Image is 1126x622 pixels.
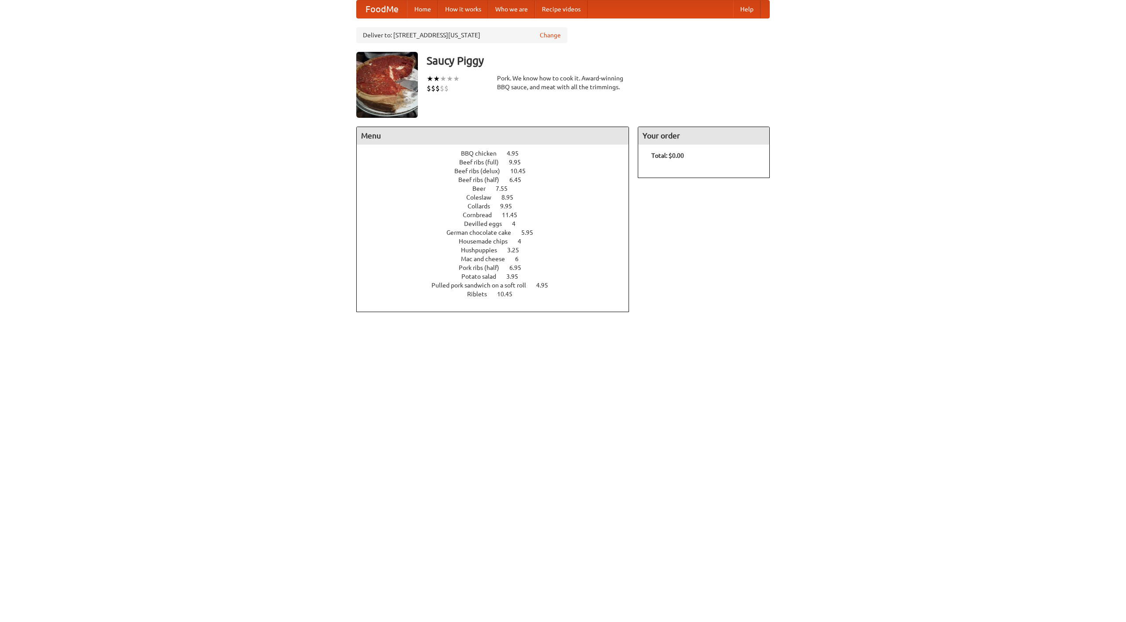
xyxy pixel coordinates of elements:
span: 10.45 [497,291,521,298]
li: $ [431,84,435,93]
a: Pork ribs (half) 6.95 [459,264,537,271]
a: Recipe videos [535,0,588,18]
a: Devilled eggs 4 [464,220,532,227]
li: $ [440,84,444,93]
a: Beer 7.55 [472,185,524,192]
h4: Your order [638,127,769,145]
span: German chocolate cake [446,229,520,236]
span: Collards [468,203,499,210]
a: Coleslaw 8.95 [466,194,530,201]
span: Beef ribs (half) [458,176,508,183]
span: Devilled eggs [464,220,511,227]
span: 4 [512,220,524,227]
span: 6.45 [509,176,530,183]
span: Cornbread [463,211,501,218]
a: Home [407,0,438,18]
a: Potato salad 3.95 [461,273,534,280]
span: 7.55 [496,185,516,192]
span: Beer [472,185,494,192]
span: Beef ribs (delux) [454,167,509,175]
img: angular.jpg [356,52,418,118]
a: Beef ribs (half) 6.45 [458,176,537,183]
li: ★ [446,74,453,84]
span: Coleslaw [466,194,500,201]
span: 3.95 [506,273,527,280]
span: 6.95 [509,264,530,271]
li: ★ [440,74,446,84]
b: Total: $0.00 [651,152,684,159]
a: FoodMe [357,0,407,18]
span: 8.95 [501,194,522,201]
a: Help [733,0,760,18]
li: $ [444,84,449,93]
li: $ [435,84,440,93]
a: BBQ chicken 4.95 [461,150,535,157]
div: Deliver to: [STREET_ADDRESS][US_STATE] [356,27,567,43]
span: 3.25 [507,247,528,254]
a: Collards 9.95 [468,203,528,210]
a: Housemade chips 4 [459,238,537,245]
span: Housemade chips [459,238,516,245]
span: 4.95 [507,150,527,157]
a: Hushpuppies 3.25 [461,247,535,254]
a: Who we are [488,0,535,18]
div: Pork. We know how to cook it. Award-winning BBQ sauce, and meat with all the trimmings. [497,74,629,91]
a: Riblets 10.45 [467,291,529,298]
span: Mac and cheese [461,255,514,262]
a: Pulled pork sandwich on a soft roll 4.95 [431,282,564,289]
span: 11.45 [502,211,526,218]
span: BBQ chicken [461,150,505,157]
h3: Saucy Piggy [427,52,770,69]
span: 5.95 [521,229,542,236]
span: 10.45 [510,167,534,175]
span: Pork ribs (half) [459,264,508,271]
a: Beef ribs (full) 9.95 [459,159,537,166]
li: $ [427,84,431,93]
a: German chocolate cake 5.95 [446,229,549,236]
span: 4 [518,238,530,245]
span: Riblets [467,291,496,298]
span: Potato salad [461,273,505,280]
span: 9.95 [500,203,521,210]
li: ★ [427,74,433,84]
a: Beef ribs (delux) 10.45 [454,167,542,175]
span: 9.95 [509,159,530,166]
span: Hushpuppies [461,247,506,254]
li: ★ [453,74,460,84]
a: How it works [438,0,488,18]
a: Cornbread 11.45 [463,211,534,218]
span: Pulled pork sandwich on a soft roll [431,282,535,289]
span: 4.95 [536,282,557,289]
span: 6 [515,255,527,262]
h4: Menu [357,127,629,145]
li: ★ [433,74,440,84]
a: Change [540,31,561,40]
a: Mac and cheese 6 [461,255,535,262]
span: Beef ribs (full) [459,159,508,166]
